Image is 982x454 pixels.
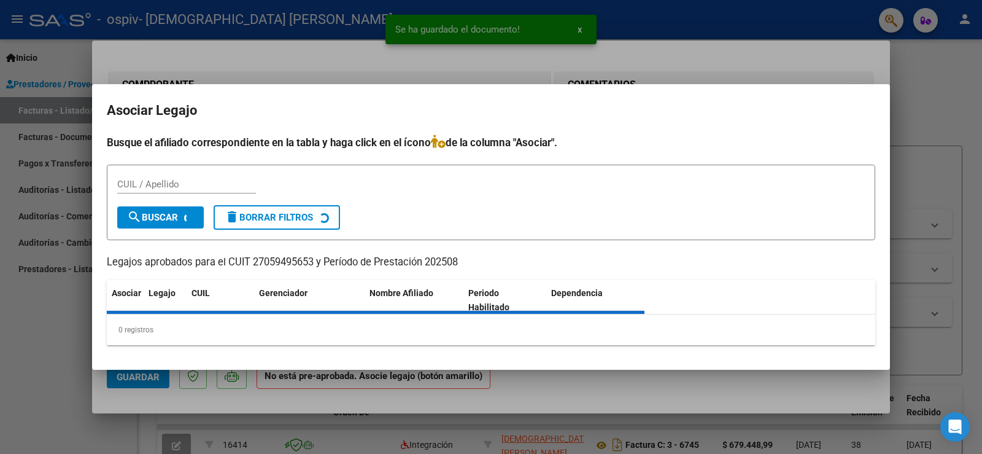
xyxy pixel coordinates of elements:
[365,280,463,321] datatable-header-cell: Nombre Afiliado
[127,212,178,223] span: Buscar
[551,288,603,298] span: Dependencia
[214,205,340,230] button: Borrar Filtros
[127,209,142,224] mat-icon: search
[117,206,204,229] button: Buscar
[187,280,254,321] datatable-header-cell: CUIL
[259,288,307,298] span: Gerenciador
[254,280,365,321] datatable-header-cell: Gerenciador
[546,280,645,321] datatable-header-cell: Dependencia
[225,209,239,224] mat-icon: delete
[107,255,875,270] p: Legajos aprobados para el CUIT 27059495653 y Período de Prestación 202508
[107,135,875,151] h4: Busque el afiliado correspondiente en la tabla y haga click en el ícono de la columna "Asociar".
[149,288,176,298] span: Legajo
[107,99,875,122] h2: Asociar Legajo
[463,280,546,321] datatable-header-cell: Periodo Habilitado
[107,315,875,345] div: 0 registros
[940,412,970,442] div: Open Intercom Messenger
[468,288,509,312] span: Periodo Habilitado
[112,288,141,298] span: Asociar
[369,288,433,298] span: Nombre Afiliado
[191,288,210,298] span: CUIL
[144,280,187,321] datatable-header-cell: Legajo
[225,212,313,223] span: Borrar Filtros
[107,280,144,321] datatable-header-cell: Asociar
